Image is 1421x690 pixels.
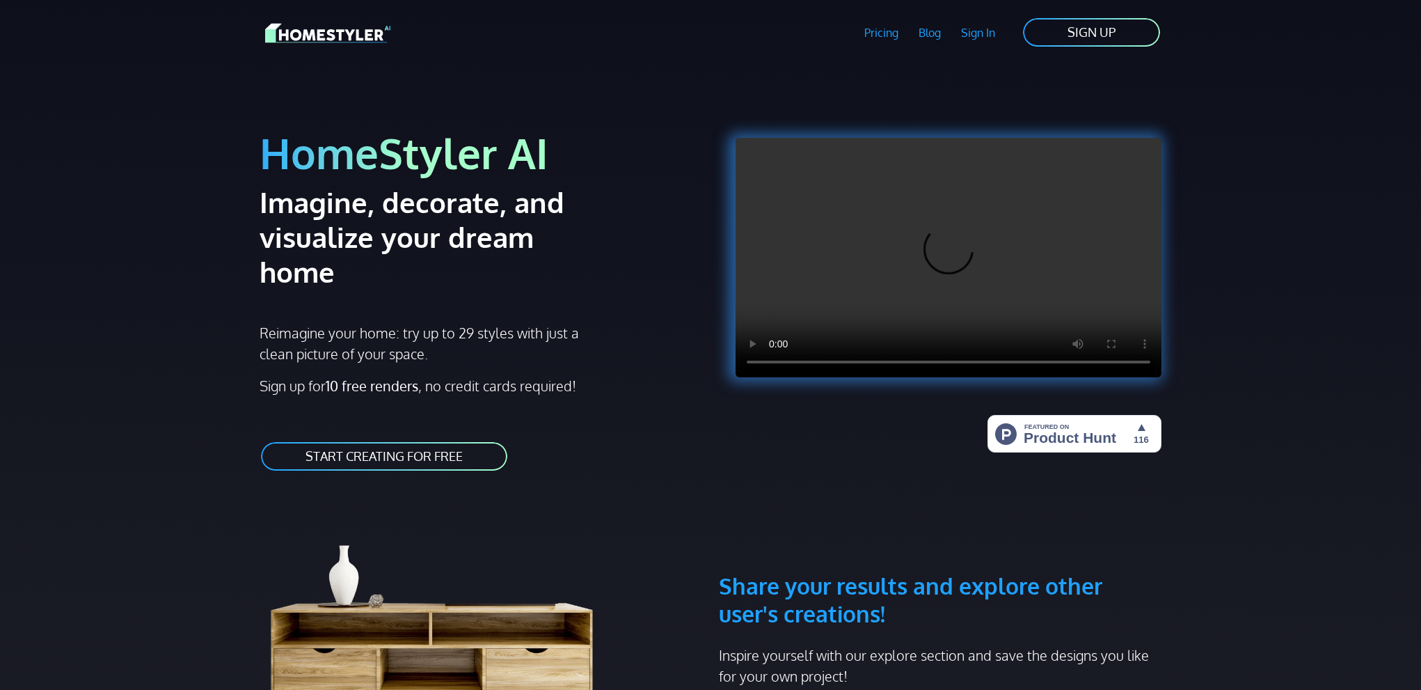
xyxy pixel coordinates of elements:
[987,415,1161,453] img: HomeStyler AI - Interior Design Made Easy: One Click to Your Dream Home | Product Hunt
[260,322,592,364] p: Reimagine your home: try up to 29 styles with just a clean picture of your space.
[326,377,418,395] strong: 10 free renders
[260,185,614,289] h2: Imagine, decorate, and visualize your dream home
[1022,17,1161,48] a: SIGN UP
[951,17,1005,49] a: Sign In
[260,127,702,179] h1: HomeStyler AI
[260,375,702,396] p: Sign up for , no credit cards required!
[260,441,509,472] a: START CREATING FOR FREE
[719,645,1161,687] p: Inspire yourself with our explore section and save the designs you like for your own project!
[908,17,951,49] a: Blog
[265,21,390,45] img: HomeStyler AI logo
[855,17,909,49] a: Pricing
[719,505,1161,628] h3: Share your results and explore other user's creations!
